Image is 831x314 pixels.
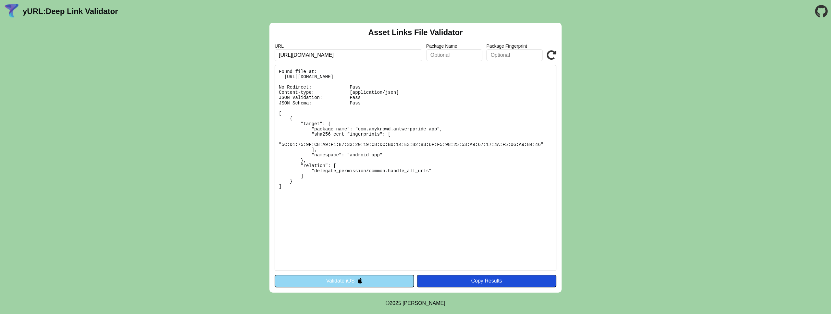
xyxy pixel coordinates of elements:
label: Package Fingerprint [486,43,543,49]
span: 2025 [390,300,401,306]
input: Optional [486,49,543,61]
footer: © [386,293,445,314]
input: Optional [426,49,483,61]
a: Michael Ibragimchayev's Personal Site [403,300,445,306]
img: appleIcon.svg [357,278,363,284]
a: yURL:Deep Link Validator [23,7,118,16]
input: Required [275,49,422,61]
label: URL [275,43,422,49]
h2: Asset Links File Validator [368,28,463,37]
button: Copy Results [417,275,556,287]
label: Package Name [426,43,483,49]
pre: Found file at: [URL][DOMAIN_NAME] No Redirect: Pass Content-type: [application/json] JSON Validat... [275,65,556,271]
img: yURL Logo [3,3,20,20]
div: Copy Results [420,278,553,284]
button: Validate iOS [275,275,414,287]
